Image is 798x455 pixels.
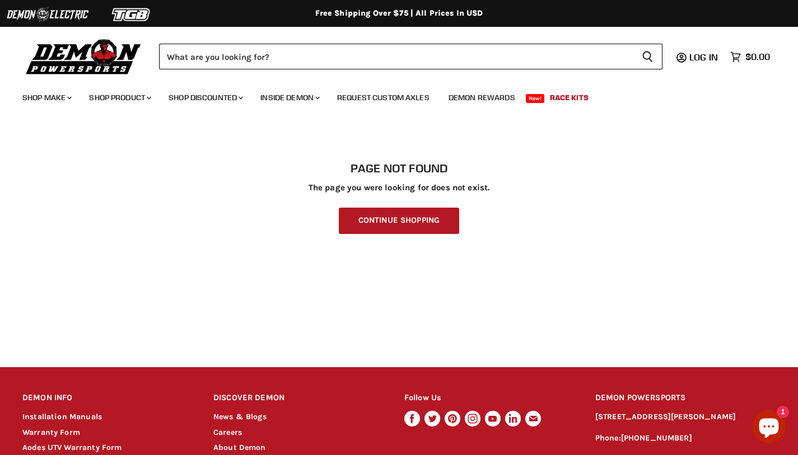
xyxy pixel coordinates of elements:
[213,385,383,411] h2: DISCOVER DEMON
[633,44,662,69] button: Search
[213,412,267,421] a: News & Blogs
[6,4,90,25] img: Demon Electric Logo 2
[159,44,633,69] input: Search
[621,433,692,443] a: [PHONE_NUMBER]
[684,52,725,62] a: Log in
[526,94,545,103] span: New!
[595,411,776,424] p: [STREET_ADDRESS][PERSON_NAME]
[14,86,78,109] a: Shop Make
[90,4,174,25] img: TGB Logo 2
[542,86,597,109] a: Race Kits
[22,428,80,437] a: Warranty Form
[22,412,102,421] a: Installation Manuals
[339,208,459,234] a: Continue Shopping
[159,44,662,69] form: Product
[22,183,776,193] p: The page you were looking for does not exist.
[81,86,158,109] a: Shop Product
[252,86,326,109] a: Inside Demon
[725,49,776,65] a: $0.00
[329,86,438,109] a: Request Custom Axles
[22,443,122,452] a: Aodes UTV Warranty Form
[22,385,192,411] h2: DEMON INFO
[160,86,250,109] a: Shop Discounted
[440,86,524,109] a: Demon Rewards
[22,162,776,175] h1: Page not found
[689,51,718,63] span: Log in
[595,385,776,411] h2: DEMON POWERSPORTS
[749,410,789,446] inbox-online-store-chat: Shopify online store chat
[595,432,776,445] p: Phone:
[213,443,266,452] a: About Demon
[14,82,767,109] ul: Main menu
[213,428,242,437] a: Careers
[404,385,574,411] h2: Follow Us
[745,51,770,62] span: $0.00
[22,36,145,76] img: Demon Powersports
